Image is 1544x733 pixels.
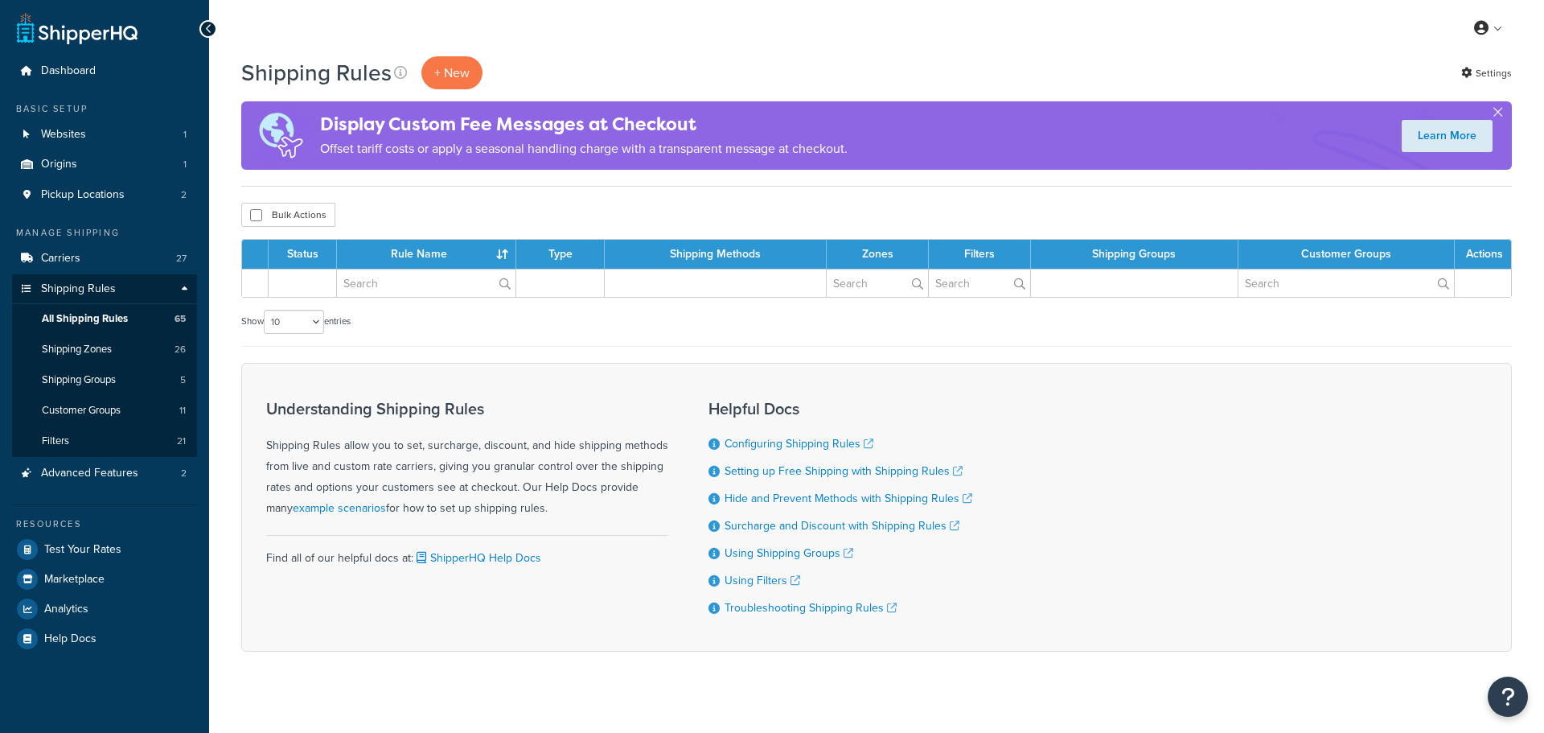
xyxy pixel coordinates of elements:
[1402,120,1493,152] a: Learn More
[12,396,197,426] li: Customer Groups
[725,599,897,616] a: Troubleshooting Shipping Rules
[241,101,320,170] img: duties-banner-06bc72dcb5fe05cb3f9472aba00be2ae8eb53ab6f0d8bb03d382ba314ac3c341.png
[41,158,77,171] span: Origins
[320,111,848,138] h4: Display Custom Fee Messages at Checkout
[12,565,197,594] a: Marketplace
[827,270,928,297] input: Search
[708,400,972,418] h3: Helpful Docs
[725,517,959,534] a: Surcharge and Discount with Shipping Rules
[12,150,197,179] li: Origins
[827,240,929,269] th: Zones
[12,459,197,488] a: Advanced Features 2
[41,188,125,202] span: Pickup Locations
[1238,270,1454,297] input: Search
[42,373,116,387] span: Shipping Groups
[12,426,197,456] a: Filters 21
[241,310,351,334] label: Show entries
[41,282,116,296] span: Shipping Rules
[12,56,197,86] a: Dashboard
[12,120,197,150] a: Websites 1
[516,240,605,269] th: Type
[725,572,800,589] a: Using Filters
[725,490,972,507] a: Hide and Prevent Methods with Shipping Rules
[12,244,197,274] li: Carriers
[264,310,324,334] select: Showentries
[12,102,197,116] div: Basic Setup
[44,543,121,557] span: Test Your Rates
[12,304,197,334] a: All Shipping Rules 65
[337,240,516,269] th: Rule Name
[266,400,668,418] h3: Understanding Shipping Rules
[41,128,86,142] span: Websites
[266,400,668,519] div: Shipping Rules allow you to set, surcharge, discount, and hide shipping methods from live and cus...
[1461,62,1512,84] a: Settings
[241,57,392,89] h1: Shipping Rules
[269,240,337,269] th: Status
[12,274,197,458] li: Shipping Rules
[337,270,515,297] input: Search
[12,396,197,426] a: Customer Groups 11
[179,404,186,418] span: 11
[1238,240,1455,269] th: Customer Groups
[12,226,197,240] div: Manage Shipping
[181,188,187,202] span: 2
[725,463,963,480] a: Setting up Free Shipping with Shipping Rules
[413,550,541,566] a: ShipperHQ Help Docs
[929,270,1029,297] input: Search
[1031,240,1238,269] th: Shipping Groups
[175,343,186,356] span: 26
[421,56,482,89] p: + New
[605,240,827,269] th: Shipping Methods
[12,595,197,624] a: Analytics
[320,138,848,160] p: Offset tariff costs or apply a seasonal handling charge with a transparent message at checkout.
[12,335,197,364] a: Shipping Zones 26
[181,467,187,480] span: 2
[725,435,873,452] a: Configuring Shipping Rules
[42,434,69,448] span: Filters
[42,404,121,418] span: Customer Groups
[41,252,80,266] span: Carriers
[183,128,187,142] span: 1
[12,365,197,395] a: Shipping Groups 5
[1455,240,1511,269] th: Actions
[293,500,386,517] a: example scenarios
[12,180,197,210] a: Pickup Locations 2
[44,573,105,587] span: Marketplace
[177,434,186,448] span: 21
[12,459,197,488] li: Advanced Features
[241,203,335,227] button: Bulk Actions
[42,312,128,326] span: All Shipping Rules
[929,240,1030,269] th: Filters
[44,632,96,646] span: Help Docs
[17,12,138,44] a: ShipperHQ Home
[44,603,88,616] span: Analytics
[41,467,138,480] span: Advanced Features
[183,158,187,171] span: 1
[12,624,197,653] a: Help Docs
[12,120,197,150] li: Websites
[1488,677,1528,717] button: Open Resource Center
[12,180,197,210] li: Pickup Locations
[12,304,197,334] li: All Shipping Rules
[12,274,197,304] a: Shipping Rules
[12,244,197,274] a: Carriers 27
[12,365,197,395] li: Shipping Groups
[12,426,197,456] li: Filters
[266,535,668,569] div: Find all of our helpful docs at:
[42,343,112,356] span: Shipping Zones
[176,252,187,266] span: 27
[12,335,197,364] li: Shipping Zones
[180,373,186,387] span: 5
[12,150,197,179] a: Origins 1
[175,312,186,326] span: 65
[725,545,853,562] a: Using Shipping Groups
[12,535,197,564] a: Test Your Rates
[12,517,197,531] div: Resources
[41,64,96,78] span: Dashboard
